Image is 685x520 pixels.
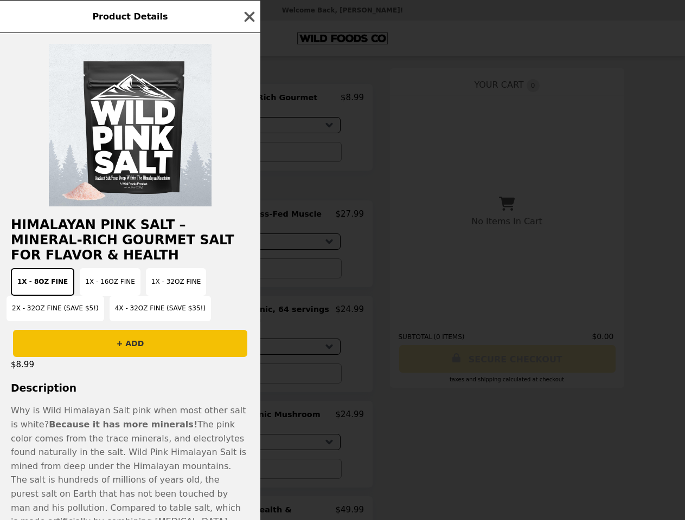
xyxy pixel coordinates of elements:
[11,268,74,296] button: 1x - 8oz Fine
[7,296,104,321] button: 2x - 32oz Fine (Save $5!)
[80,268,140,296] button: 1x - 16oz Fine
[92,11,168,22] span: Product Details
[11,405,246,457] span: Why is Wild Himalayan Salt pink when most other salt is white? The pink color comes from the trac...
[49,44,212,206] img: 1x - 8oz Fine
[13,330,247,357] button: + ADD
[110,296,211,321] button: 4x - 32oz Fine (Save $35!)
[146,268,207,296] button: 1x - 32oz Fine
[49,419,197,430] strong: Because it has more minerals!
